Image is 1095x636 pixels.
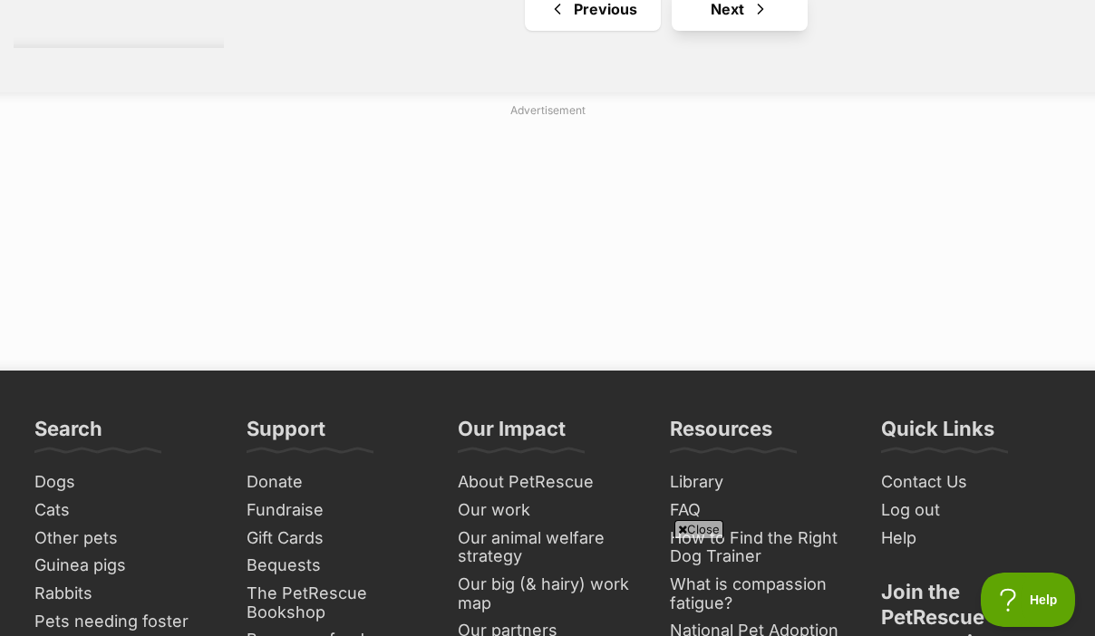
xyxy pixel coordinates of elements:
h3: Our Impact [458,416,566,452]
h3: Search [34,416,102,452]
a: Other pets [27,525,221,553]
h3: Resources [670,416,772,452]
iframe: Help Scout Beacon - Open [981,573,1077,627]
a: Donate [239,468,433,496]
a: Dogs [27,468,221,496]
a: About PetRescue [451,468,644,496]
h3: Quick Links [881,416,994,452]
iframe: Advertisement [108,545,987,627]
a: Fundraise [239,496,433,525]
a: FAQ [663,496,857,525]
a: Cats [27,496,221,525]
a: Help [874,525,1068,553]
a: Our work [451,496,644,525]
a: Our animal welfare strategy [451,525,644,571]
iframe: Advertisement [108,126,987,352]
a: Contact Us [874,468,1068,496]
h3: Support [247,416,325,452]
a: Guinea pigs [27,552,221,580]
a: Rabbits [27,580,221,608]
a: Library [663,468,857,496]
span: Close [674,520,723,538]
img: consumer-privacy-logo.png [2,2,16,16]
a: Gift Cards [239,525,433,553]
a: How to Find the Right Dog Trainer [663,525,857,571]
a: Log out [874,496,1068,525]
